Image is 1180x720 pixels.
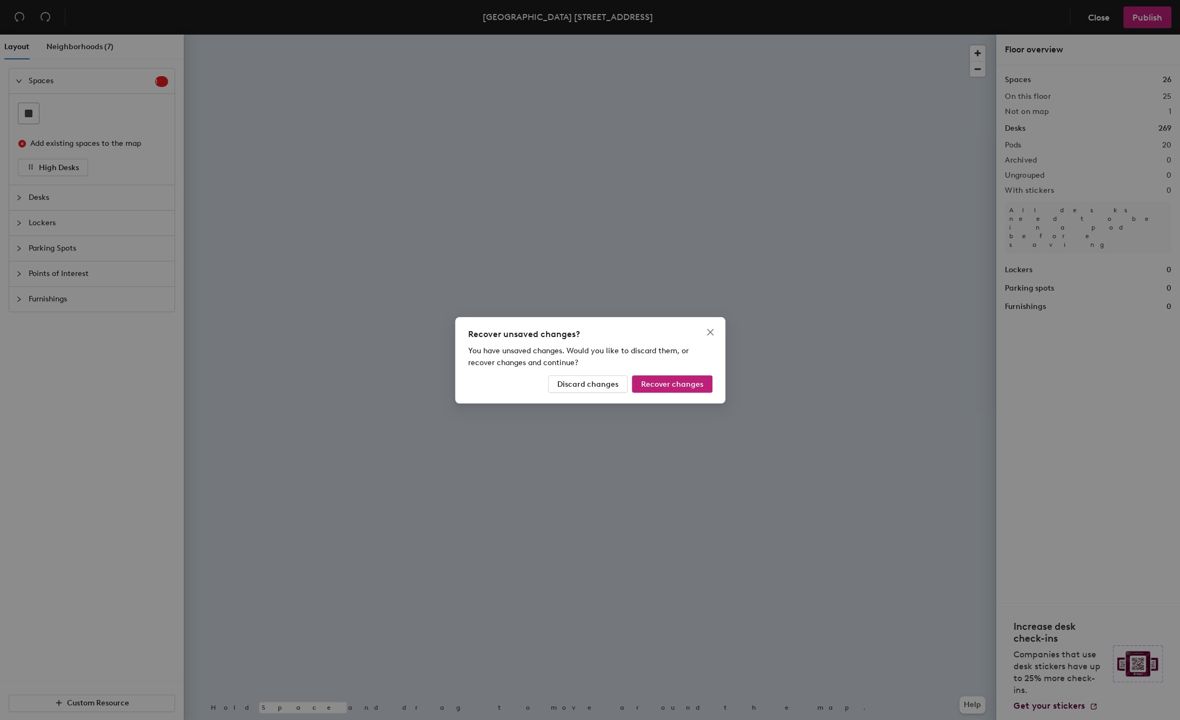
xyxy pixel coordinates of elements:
span: close [706,328,715,337]
span: You have unsaved changes. Would you like to discard them, or recover changes and continue? [468,346,689,367]
button: Discard changes [548,375,628,393]
div: Recover unsaved changes? [468,328,712,341]
button: Recover changes [632,375,712,393]
button: Close [702,324,719,341]
span: Close [702,328,719,337]
span: Discard changes [557,379,618,388]
span: Recover changes [641,379,703,388]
